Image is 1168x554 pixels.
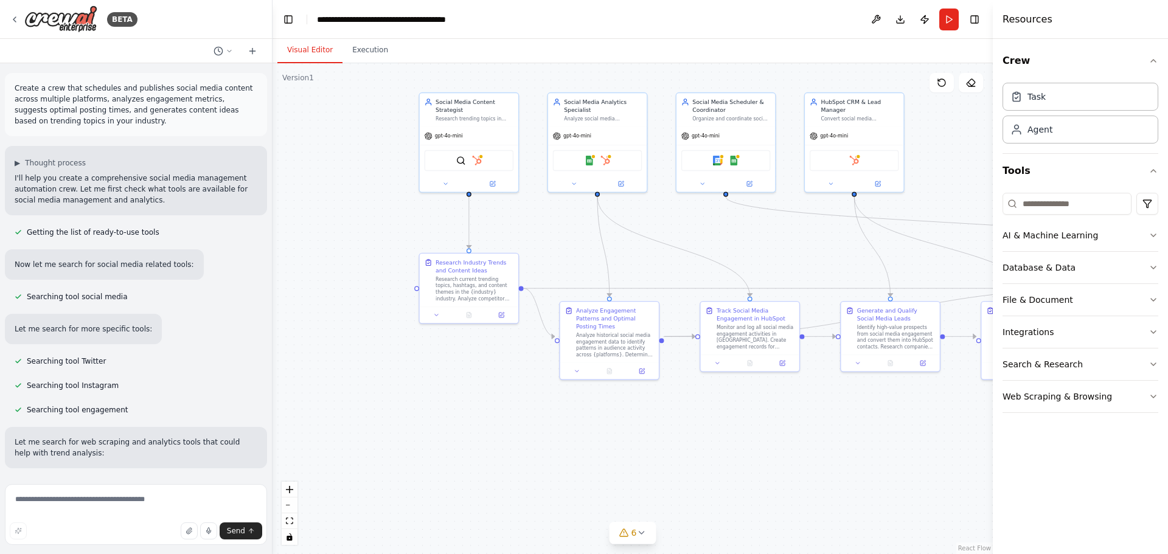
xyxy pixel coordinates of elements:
[564,98,642,114] div: Social Media Analytics Specialist
[436,258,513,274] div: Research Industry Trends and Content Ideas
[628,366,655,376] button: Open in side panel
[1003,220,1158,251] button: AI & Machine Learning
[692,133,720,139] span: gpt-4o-mini
[1003,44,1158,78] button: Crew
[958,545,991,552] a: React Flow attribution
[850,196,895,296] g: Edge from 56118174-be85-452f-a1e4-1aa4b92bde8b to 63757ae7-5d6c-4caa-902b-37795ea9138f
[559,301,659,380] div: Analyze Engagement Patterns and Optimal Posting TimesAnalyze historical social media engagement d...
[342,38,398,63] button: Execution
[576,306,654,331] div: Analyze Engagement Patterns and Optimal Posting Times
[465,196,473,248] g: Edge from 4831dc88-823d-4909-8942-4c40bc6d5ec0 to 58888ab0-ab54-45c6-9f65-e59693f37e9b
[593,196,754,296] g: Edge from 6156004d-2f90-468c-9b30-0d5dd8accff4 to 75674dd7-edfe-43b9-8555-2cedc7a2017f
[27,356,106,366] span: Searching tool Twitter
[857,324,935,350] div: Identify high-value prospects from social media engagement and convert them into HubSpot contacts...
[1003,326,1054,338] div: Integrations
[27,227,159,237] span: Getting the list of ready-to-use tools
[909,358,936,368] button: Open in side panel
[524,285,1117,293] g: Edge from 58888ab0-ab54-45c6-9f65-e59693f37e9b to c41f7684-8bc3-4276-8732-4c0ee7c268cd
[1003,154,1158,188] button: Tools
[733,358,767,368] button: No output available
[850,196,1035,296] g: Edge from 56118174-be85-452f-a1e4-1aa4b92bde8b to 5339d07d-74e4-4a77-b3c1-95e95eb1faea
[726,179,772,189] button: Open in side panel
[1003,316,1158,348] button: Integrations
[874,358,908,368] button: No output available
[282,73,314,83] div: Version 1
[820,133,848,139] span: gpt-4o-mini
[593,196,613,296] g: Edge from 6156004d-2f90-468c-9b30-0d5dd8accff4 to a17f4ab1-30c3-4066-b78d-be0770b5d3aa
[1003,78,1158,153] div: Crew
[717,306,794,322] div: Track Social Media Engagement in HubSpot
[768,358,796,368] button: Open in side panel
[857,306,935,322] div: Generate and Qualify Social Media Leads
[10,522,27,539] button: Improve this prompt
[966,11,983,28] button: Hide right sidebar
[821,116,899,122] div: Convert social media engagement into leads and opportunities in [GEOGRAPHIC_DATA]. Create and man...
[631,527,637,539] span: 6
[692,98,770,114] div: Social Media Scheduler & Coordinator
[419,92,519,193] div: Social Media Content StrategistResearch trending topics in {industry}, analyze competitor content...
[729,156,739,165] img: Google Sheets
[220,522,262,539] button: Send
[277,38,342,63] button: Visual Editor
[849,156,859,165] img: HubSpot
[1027,123,1052,136] div: Agent
[456,156,466,165] img: SerperDevTool
[107,12,137,27] div: BETA
[1003,348,1158,380] button: Search & Research
[692,116,770,122] div: Organize and coordinate social media content scheduling across {platforms}, manage content calend...
[1003,252,1158,283] button: Database & Data
[209,44,238,58] button: Switch to previous chat
[27,381,119,390] span: Searching tool Instagram
[282,529,297,545] button: toggle interactivity
[436,276,513,302] div: Research current trending topics, hashtags, and content themes in the {industry} industry. Analyz...
[435,133,463,139] span: gpt-4o-mini
[804,333,835,341] g: Edge from 75674dd7-edfe-43b9-8555-2cedc7a2017f to 63757ae7-5d6c-4caa-902b-37795ea9138f
[855,179,901,189] button: Open in side panel
[840,301,940,372] div: Generate and Qualify Social Media LeadsIdentify high-value prospects from social media engagement...
[576,332,654,358] div: Analyze historical social media engagement data to identify patterns in audience activity across ...
[487,310,515,320] button: Open in side panel
[593,366,627,376] button: No output available
[1003,390,1112,403] div: Web Scraping & Browsing
[436,98,513,114] div: Social Media Content Strategist
[713,156,723,165] img: Google Calendar
[717,324,794,350] div: Monitor and log all social media engagement activities in [GEOGRAPHIC_DATA]. Create engagement re...
[282,482,297,545] div: React Flow controls
[280,11,297,28] button: Hide left sidebar
[282,482,297,497] button: zoom in
[563,133,591,139] span: gpt-4o-mini
[15,437,257,459] p: Let me search for web scraping and analytics tools that could help with trend analysis:
[1003,381,1158,412] button: Web Scraping & Browsing
[547,92,648,193] div: Social Media Analytics SpecialistAnalyze social media engagement metrics, track performance acros...
[27,292,128,302] span: Searching tool social media
[676,92,776,193] div: Social Media Scheduler & CoordinatorOrganize and coordinate social media content scheduling acros...
[15,83,257,126] p: Create a crew that schedules and publishes social media content across multiple platforms, analyz...
[470,179,515,189] button: Open in side panel
[1027,91,1046,103] div: Task
[1003,12,1052,27] h4: Resources
[200,522,217,539] button: Click to speak your automation idea
[1003,284,1158,316] button: File & Document
[945,333,976,341] g: Edge from 63757ae7-5d6c-4caa-902b-37795ea9138f to 5339d07d-74e4-4a77-b3c1-95e95eb1faea
[15,158,86,168] button: ▶Thought process
[585,156,594,165] img: Google Sheets
[436,116,513,122] div: Research trending topics in {industry}, analyze competitor content strategies, and generate engag...
[600,156,610,165] img: HubSpot
[1003,229,1098,241] div: AI & Machine Learning
[1003,294,1073,306] div: File & Document
[25,158,86,168] span: Thought process
[15,158,20,168] span: ▶
[27,405,128,415] span: Searching tool engagement
[472,156,482,165] img: HubSpot
[243,44,262,58] button: Start a new chat
[15,324,152,334] p: Let me search for more specific tools:
[24,5,97,33] img: Logo
[282,497,297,513] button: zoom out
[821,98,899,114] div: HubSpot CRM & Lead Manager
[15,259,194,270] p: Now let me search for social media related tools:
[15,173,257,206] p: I'll help you create a comprehensive social media management automation crew. Let me first check ...
[181,522,198,539] button: Upload files
[1003,188,1158,423] div: Tools
[564,116,642,122] div: Analyze social media engagement metrics, track performance across {platforms}, identify optimal p...
[1003,261,1076,274] div: Database & Data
